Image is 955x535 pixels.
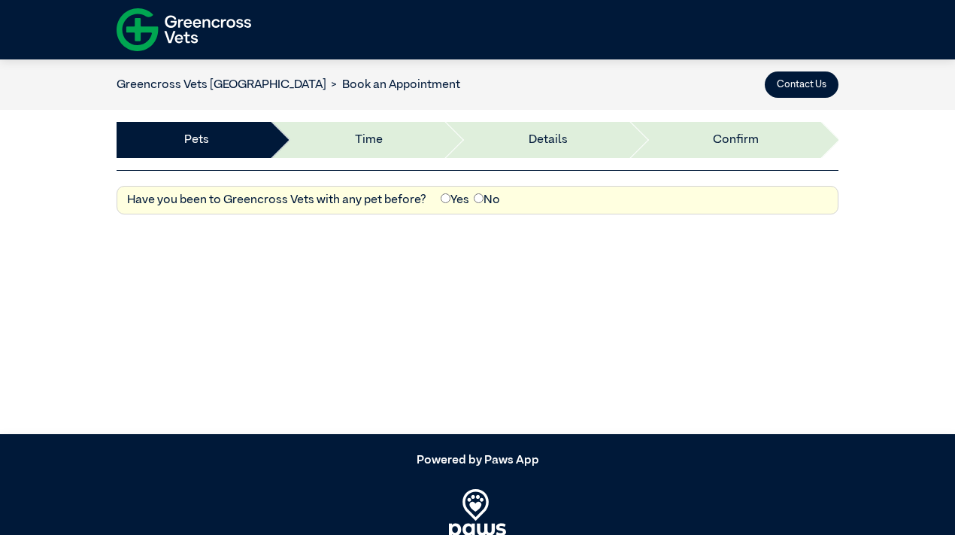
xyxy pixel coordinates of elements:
[117,4,251,56] img: f-logo
[326,76,460,94] li: Book an Appointment
[117,79,326,91] a: Greencross Vets [GEOGRAPHIC_DATA]
[441,193,450,203] input: Yes
[117,76,460,94] nav: breadcrumb
[441,191,469,209] label: Yes
[474,191,500,209] label: No
[765,71,838,98] button: Contact Us
[184,131,209,149] a: Pets
[127,191,426,209] label: Have you been to Greencross Vets with any pet before?
[474,193,484,203] input: No
[117,454,838,468] h5: Powered by Paws App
